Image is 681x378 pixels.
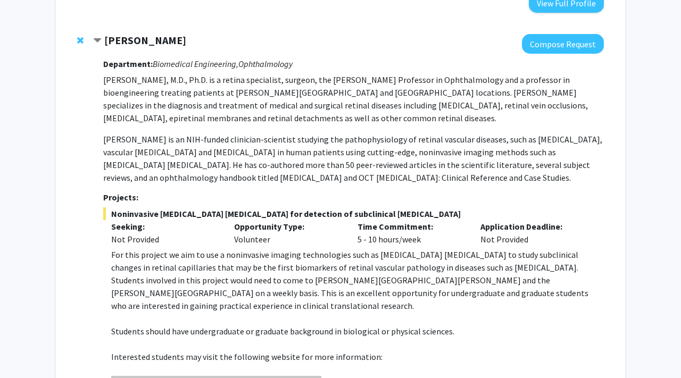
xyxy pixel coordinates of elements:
[522,34,604,54] button: Compose Request to Amir Kashani
[111,248,604,312] p: For this project we aim to use a noninvasive imaging technologies such as [MEDICAL_DATA] [MEDICAL...
[238,58,293,69] i: Ophthalmology
[93,37,102,45] span: Contract Amir Kashani Bookmark
[8,330,45,370] iframe: Chat
[153,58,238,69] i: Biomedical Engineering,
[111,220,219,233] p: Seeking:
[77,36,84,45] span: Remove Amir Kashani from bookmarks
[103,58,153,69] strong: Department:
[234,220,342,233] p: Opportunity Type:
[480,220,588,233] p: Application Deadline:
[103,192,138,203] strong: Projects:
[103,133,604,184] p: [PERSON_NAME] is an NIH-funded clinician-scientist studying the pathophysiology of retinal vascul...
[104,33,186,47] strong: [PERSON_NAME]
[350,220,473,246] div: 5 - 10 hours/week
[111,350,604,363] p: Interested students may visit the following website for more information:
[111,233,219,246] div: Not Provided
[103,73,604,124] p: [PERSON_NAME], M.D., Ph.D. is a retina specialist, surgeon, the [PERSON_NAME] Professor in Ophtha...
[472,220,596,246] div: Not Provided
[226,220,350,246] div: Volunteer
[358,220,465,233] p: Time Commitment:
[103,207,604,220] span: Noninvasive [MEDICAL_DATA] [MEDICAL_DATA] for detection of subclinical [MEDICAL_DATA]
[111,325,604,338] p: Students should have undergraduate or graduate background in biological or physical sciences.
